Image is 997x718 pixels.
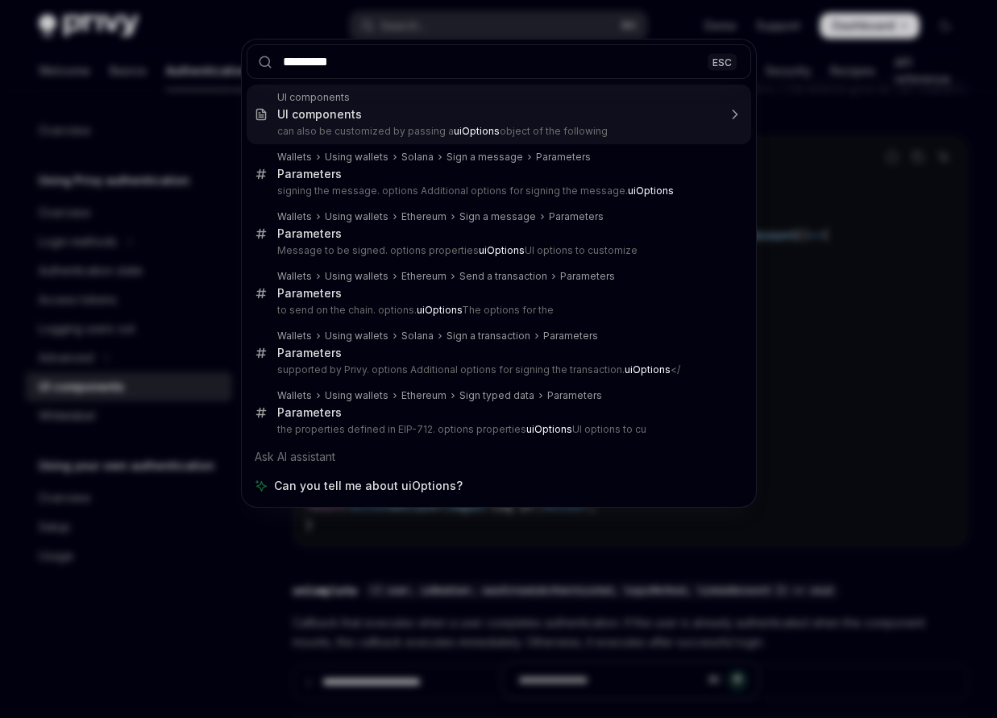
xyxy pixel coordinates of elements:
[543,330,598,342] div: Parameters
[479,244,525,256] b: uiOptions
[277,330,312,342] div: Wallets
[549,210,604,223] div: Parameters
[560,270,615,283] div: Parameters
[526,423,572,435] b: uiOptions
[625,363,680,376] mark: </
[277,304,717,317] p: to send on the chain. options. The options for the
[277,389,312,402] div: Wallets
[401,151,434,164] div: Solana
[277,151,312,164] div: Wallets
[628,185,674,197] b: uiOptions
[401,330,434,342] div: Solana
[277,107,362,122] div: UI components
[447,151,523,164] div: Sign a message
[547,389,602,402] div: Parameters
[417,304,462,316] b: uiOptions
[454,125,500,137] b: uiOptions
[277,270,312,283] div: Wallets
[274,478,463,494] span: Can you tell me about uiOptions?
[459,270,547,283] div: Send a transaction
[447,330,530,342] div: Sign a transaction
[325,389,388,402] div: Using wallets
[401,210,447,223] div: Ethereum
[401,389,447,402] div: Ethereum
[277,210,312,223] div: Wallets
[247,442,751,471] div: Ask AI assistant
[459,389,534,402] div: Sign typed data
[277,286,342,301] div: Parameters
[277,346,342,360] div: Parameters
[325,330,388,342] div: Using wallets
[325,210,388,223] div: Using wallets
[325,151,388,164] div: Using wallets
[277,244,717,257] p: Message to be signed. options properties UI options to customize
[277,423,717,436] p: the properties defined in EIP-712. options properties UI options to cu
[325,270,388,283] div: Using wallets
[277,363,717,376] p: supported by Privy. options Additional options for signing the transaction.
[708,53,737,70] div: ESC
[277,185,717,197] p: signing the message. options Additional options for signing the message.
[536,151,591,164] div: Parameters
[277,91,350,104] div: UI components
[277,167,342,181] div: Parameters
[277,226,342,241] div: Parameters
[459,210,536,223] div: Sign a message
[277,125,717,138] p: can also be customized by passing a object of the following
[277,405,342,420] div: Parameters
[625,363,671,376] b: uiOptions
[401,270,447,283] div: Ethereum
